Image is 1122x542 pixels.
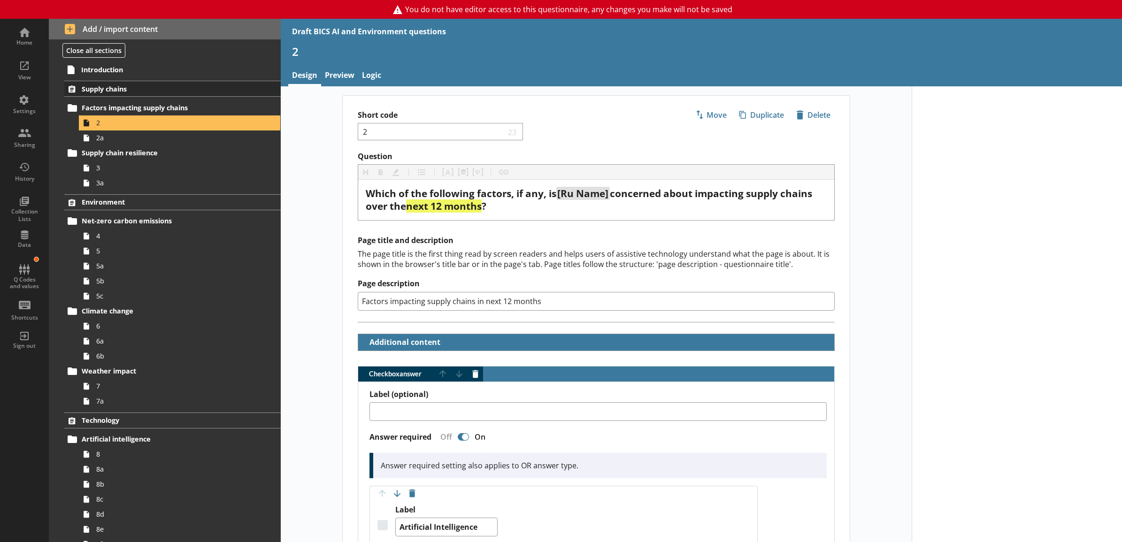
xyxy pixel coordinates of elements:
[79,319,280,334] a: 6
[358,249,835,269] div: The page title is the first thing read by screen readers and helps users of assistive technology ...
[358,66,385,86] a: Logic
[79,447,280,462] a: 8
[64,364,280,379] a: Weather impact
[49,19,281,39] button: Add / import content
[96,510,242,519] span: 8d
[82,148,238,157] span: Supply chain resilience
[69,304,281,364] li: Climate change66a6b
[82,366,238,375] span: Weather impact
[82,84,238,93] span: Supply chains
[96,495,242,504] span: 8c
[433,432,456,442] div: Off
[49,81,281,190] li: Supply chainsFactors impacting supply chains22aSupply chain resilience33a
[79,334,280,349] a: 6a
[79,160,280,176] a: 3
[369,389,827,399] label: Label (optional)
[64,432,280,447] a: Artificial intelligence
[64,100,280,115] a: Factors impacting supply chains
[79,492,280,507] a: 8c
[288,66,321,86] a: Design
[8,175,41,183] div: History
[82,216,238,225] span: Net-zero carbon emissions
[82,435,238,443] span: Artificial intelligence
[395,518,498,537] textarea: Artificial Intelligence
[69,364,281,409] li: Weather impact77a
[482,199,486,213] span: ?
[96,261,242,270] span: 5a
[735,107,788,122] span: Duplicate
[369,432,431,442] label: Answer required
[405,486,420,501] button: Delete option
[8,208,41,222] div: Collection Lists
[96,465,242,473] span: 8a
[292,26,446,37] div: Draft BICS AI and Environment questions
[64,412,280,428] a: Technology
[96,276,242,285] span: 5b
[358,371,435,377] span: Checkbox answer
[381,460,819,471] p: Answer required setting also applies to OR answer type.
[8,276,41,290] div: Q Codes and values
[8,107,41,115] div: Settings
[79,394,280,409] a: 7a
[79,244,280,259] a: 5
[79,289,280,304] a: 5c
[96,351,242,360] span: 6b
[8,342,41,350] div: Sign out
[390,486,405,501] button: Move option down
[358,279,835,289] label: Page description
[366,187,815,213] span: concerned about impacting supply chains over the
[96,178,242,187] span: 3a
[366,187,556,200] span: Which of the following factors, if any, is
[96,397,242,405] span: 7a
[96,118,242,127] span: 2
[79,379,280,394] a: 7
[79,229,280,244] a: 4
[69,214,281,304] li: Net-zero carbon emissions455a5b5c
[358,110,596,120] label: Short code
[395,505,498,515] label: Label
[792,107,834,122] span: Delete
[96,480,242,489] span: 8b
[96,382,242,390] span: 7
[406,199,482,213] span: next 12 months
[79,130,280,145] a: 2a
[96,450,242,458] span: 8
[362,334,442,351] button: Additional content
[366,187,827,213] div: Question
[64,81,280,97] a: Supply chains
[82,416,238,425] span: Technology
[79,259,280,274] a: 5a
[735,107,788,123] button: Duplicate
[96,321,242,330] span: 6
[79,176,280,191] a: 3a
[96,246,242,255] span: 5
[96,231,242,240] span: 4
[471,432,493,442] div: On
[79,115,280,130] a: 2
[8,39,41,46] div: Home
[8,314,41,321] div: Shortcuts
[358,236,835,245] h2: Page title and description
[468,366,483,382] button: Delete answer
[8,241,41,249] div: Data
[292,44,1111,59] h1: 2
[506,127,519,136] span: 23
[62,43,125,58] button: Close all sections
[79,462,280,477] a: 8a
[64,145,280,160] a: Supply chain resilience
[82,103,238,112] span: Factors impacting supply chains
[82,198,238,206] span: Environment
[69,145,281,191] li: Supply chain resilience33a
[96,133,242,142] span: 2a
[79,349,280,364] a: 6b
[79,477,280,492] a: 8b
[69,100,281,145] li: Factors impacting supply chains22a
[96,525,242,534] span: 8e
[79,507,280,522] a: 8d
[792,107,835,123] button: Delete
[49,194,281,409] li: EnvironmentNet-zero carbon emissions455a5b5cClimate change66a6bWeather impact77a
[64,194,280,210] a: Environment
[692,107,730,122] span: Move
[96,336,242,345] span: 6a
[82,306,238,315] span: Climate change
